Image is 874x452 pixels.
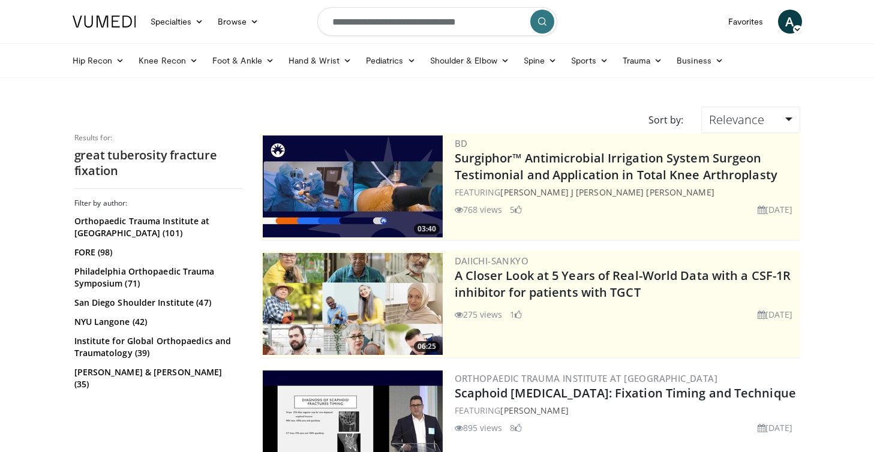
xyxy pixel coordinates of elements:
[359,49,423,73] a: Pediatrics
[455,421,503,434] li: 895 views
[263,253,443,355] img: 93c22cae-14d1-47f0-9e4a-a244e824b022.png.300x170_q85_crop-smart_upscale.jpg
[455,150,777,183] a: Surgiphor™ Antimicrobial Irrigation System Surgeon Testimonial and Application in Total Knee Arth...
[500,186,714,198] a: [PERSON_NAME] J [PERSON_NAME] [PERSON_NAME]
[758,203,793,216] li: [DATE]
[510,308,522,321] li: 1
[65,49,132,73] a: Hip Recon
[709,112,764,128] span: Relevance
[74,266,239,290] a: Philadelphia Orthopaedic Trauma Symposium (71)
[510,421,522,434] li: 8
[74,246,239,258] a: FORE (98)
[205,49,281,73] a: Foot & Ankle
[758,421,793,434] li: [DATE]
[143,10,211,34] a: Specialties
[455,186,798,198] div: FEATURING
[721,10,771,34] a: Favorites
[455,137,468,149] a: BD
[564,49,615,73] a: Sports
[131,49,205,73] a: Knee Recon
[263,135,443,237] a: 03:40
[455,404,798,417] div: FEATURING
[73,16,136,28] img: VuMedi Logo
[74,215,239,239] a: Orthopaedic Trauma Institute at [GEOGRAPHIC_DATA] (101)
[669,49,731,73] a: Business
[263,135,443,237] img: 70422da6-974a-44ac-bf9d-78c82a89d891.300x170_q85_crop-smart_upscale.jpg
[423,49,516,73] a: Shoulder & Elbow
[516,49,564,73] a: Spine
[455,372,718,384] a: Orthopaedic Trauma Institute at [GEOGRAPHIC_DATA]
[701,107,800,133] a: Relevance
[455,308,503,321] li: 275 views
[74,198,242,208] h3: Filter by author:
[758,308,793,321] li: [DATE]
[778,10,802,34] a: A
[74,335,239,359] a: Institute for Global Orthopaedics and Traumatology (39)
[455,255,529,267] a: Daiichi-Sankyo
[74,297,239,309] a: San Diego Shoulder Institute (47)
[639,107,692,133] div: Sort by:
[281,49,359,73] a: Hand & Wrist
[414,341,440,352] span: 06:25
[455,267,791,300] a: A Closer Look at 5 Years of Real-World Data with a CSF-1R inhibitor for patients with TGCT
[317,7,557,36] input: Search topics, interventions
[263,253,443,355] a: 06:25
[74,133,242,143] p: Results for:
[455,385,796,401] a: Scaphoid [MEDICAL_DATA]: Fixation Timing and Technique
[211,10,266,34] a: Browse
[74,316,239,328] a: NYU Langone (42)
[500,405,568,416] a: [PERSON_NAME]
[414,224,440,234] span: 03:40
[455,203,503,216] li: 768 views
[510,203,522,216] li: 5
[74,366,239,390] a: [PERSON_NAME] & [PERSON_NAME] (35)
[615,49,670,73] a: Trauma
[74,147,242,179] h2: great tuberosity fracture fixation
